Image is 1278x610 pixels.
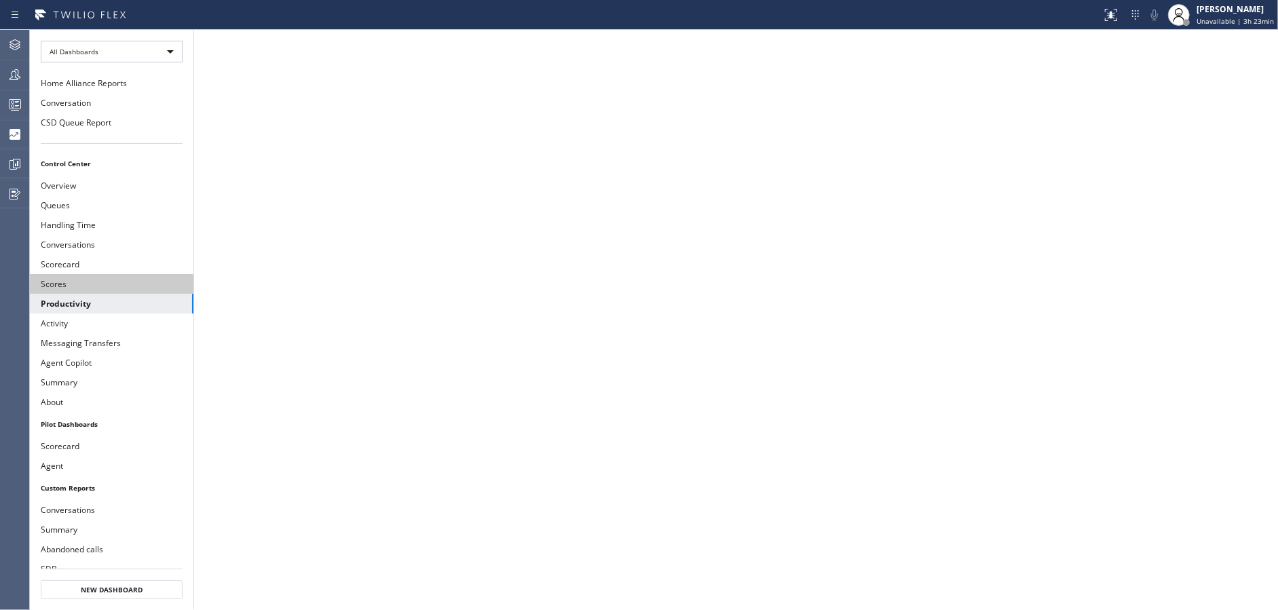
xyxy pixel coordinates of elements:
button: Scores [30,274,193,294]
li: Custom Reports [30,479,193,497]
button: New Dashboard [41,580,183,599]
button: Agent [30,456,193,476]
button: Scorecard [30,436,193,456]
button: Handling Time [30,215,193,235]
button: Mute [1145,5,1164,24]
button: Abandoned calls [30,539,193,559]
button: Queues [30,195,193,215]
button: Home Alliance Reports [30,73,193,93]
button: Scorecard [30,254,193,274]
button: Summary [30,520,193,539]
button: Agent Copilot [30,353,193,373]
div: [PERSON_NAME] [1197,3,1274,15]
li: Pilot Dashboards [30,415,193,433]
button: Productivity [30,294,193,313]
button: Conversation [30,93,193,113]
iframe: dashboard_853f31fa1109 [194,30,1278,610]
button: Conversations [30,500,193,520]
button: SDB [30,559,193,579]
div: All Dashboards [41,41,183,62]
button: Messaging Transfers [30,333,193,353]
li: Control Center [30,155,193,172]
button: Activity [30,313,193,333]
button: Overview [30,176,193,195]
button: About [30,392,193,412]
button: CSD Queue Report [30,113,193,132]
button: Summary [30,373,193,392]
button: Conversations [30,235,193,254]
span: Unavailable | 3h 23min [1197,16,1274,26]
